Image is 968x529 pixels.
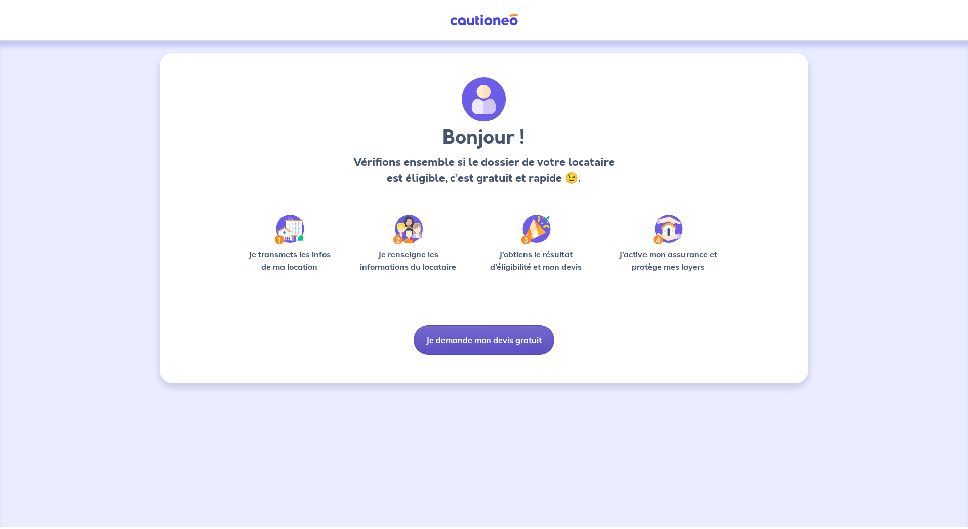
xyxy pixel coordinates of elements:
img: /static/c0a346edaed446bb123850d2d04ad552/Step-2.svg [393,215,423,244]
h3: Bonjour ! [350,126,617,150]
p: Je renseigne les informations du locataire [354,248,463,273]
p: Vérifions ensemble si le dossier de votre locataire est éligible, c’est gratuit et rapide 😉. [350,154,617,186]
img: Cautioneo [446,14,522,26]
img: /static/f3e743aab9439237c3e2196e4328bba9/Step-3.svg [521,215,551,244]
img: archivate [462,77,506,122]
img: /static/90a569abe86eec82015bcaae536bd8e6/Step-1.svg [274,215,304,244]
img: /static/bfff1cf634d835d9112899e6a3df1a5d/Step-4.svg [653,215,683,244]
p: J’obtiens le résultat d’éligibilité et mon devis [479,248,593,273]
p: J’active mon assurance et protège mes loyers [609,248,727,273]
button: Je demande mon devis gratuit [414,325,554,355]
p: Je transmets les infos de ma location [241,248,338,273]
